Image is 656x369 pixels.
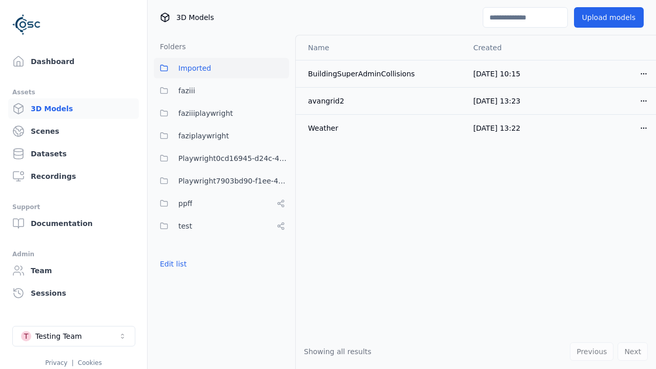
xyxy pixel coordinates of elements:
div: T [21,331,31,341]
button: Playwright0cd16945-d24c-45f9-a8ba-c74193e3fd84 [154,148,289,169]
span: Playwright0cd16945-d24c-45f9-a8ba-c74193e3fd84 [178,152,289,165]
a: Privacy [45,359,67,366]
button: faziii [154,80,289,101]
div: Admin [12,248,135,260]
a: 3D Models [8,98,139,119]
span: [DATE] 13:22 [473,124,520,132]
a: Scenes [8,121,139,141]
div: Testing Team [35,331,82,341]
a: Recordings [8,166,139,187]
button: Playwright7903bd90-f1ee-40e5-8689-7a943bbd43ef [154,171,289,191]
span: ppff [178,197,192,210]
button: ppff [154,193,289,214]
div: BuildingSuperAdminCollisions [308,69,457,79]
span: [DATE] 10:15 [473,70,520,78]
span: Playwright7903bd90-f1ee-40e5-8689-7a943bbd43ef [178,175,289,187]
a: Dashboard [8,51,139,72]
span: faziplaywright [178,130,229,142]
span: faziiiplaywright [178,107,233,119]
a: Sessions [8,283,139,303]
span: faziii [178,85,195,97]
th: Created [465,35,561,60]
span: [DATE] 13:23 [473,97,520,105]
a: Documentation [8,213,139,234]
button: Select a workspace [12,326,135,346]
div: avangrid2 [308,96,457,106]
button: faziplaywright [154,126,289,146]
button: Edit list [154,255,193,273]
h3: Folders [154,42,186,52]
a: Cookies [78,359,102,366]
span: test [178,220,192,232]
div: Assets [12,86,135,98]
span: Imported [178,62,211,74]
button: test [154,216,289,236]
div: Support [12,201,135,213]
span: 3D Models [176,12,214,23]
button: faziiiplaywright [154,103,289,124]
button: Imported [154,58,289,78]
span: Showing all results [304,347,372,356]
a: Team [8,260,139,281]
a: Datasets [8,143,139,164]
div: Weather [308,123,457,133]
button: Upload models [574,7,644,28]
img: Logo [12,10,41,39]
span: | [72,359,74,366]
th: Name [296,35,465,60]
